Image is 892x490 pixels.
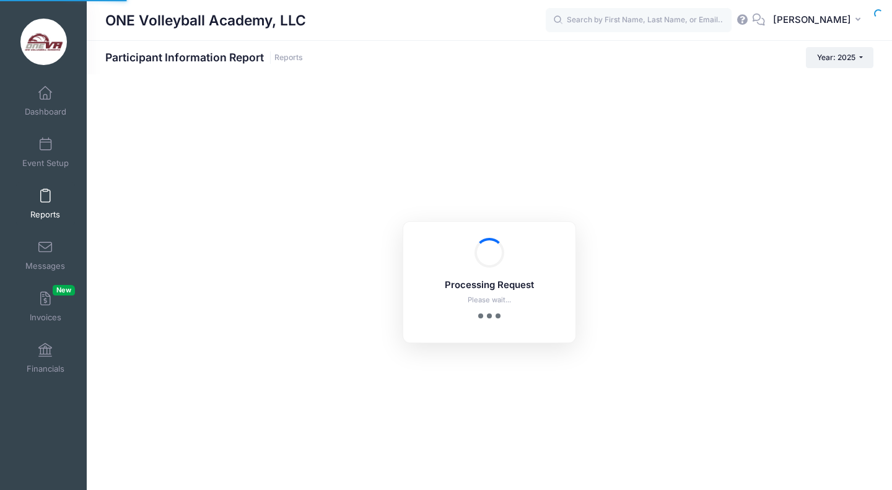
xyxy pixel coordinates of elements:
[20,19,67,65] img: ONE Volleyball Academy, LLC
[16,285,75,328] a: InvoicesNew
[806,47,873,68] button: Year: 2025
[27,364,64,374] span: Financials
[30,209,60,220] span: Reports
[25,261,65,271] span: Messages
[419,280,559,291] h5: Processing Request
[546,8,732,33] input: Search by First Name, Last Name, or Email...
[16,234,75,277] a: Messages
[16,79,75,123] a: Dashboard
[765,6,873,35] button: [PERSON_NAME]
[773,13,851,27] span: [PERSON_NAME]
[22,158,69,168] span: Event Setup
[53,285,75,295] span: New
[16,131,75,174] a: Event Setup
[274,53,303,63] a: Reports
[419,295,559,305] p: Please wait...
[105,6,306,35] h1: ONE Volleyball Academy, LLC
[105,51,303,64] h1: Participant Information Report
[16,336,75,380] a: Financials
[25,107,66,117] span: Dashboard
[16,182,75,225] a: Reports
[30,312,61,323] span: Invoices
[817,53,855,62] span: Year: 2025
